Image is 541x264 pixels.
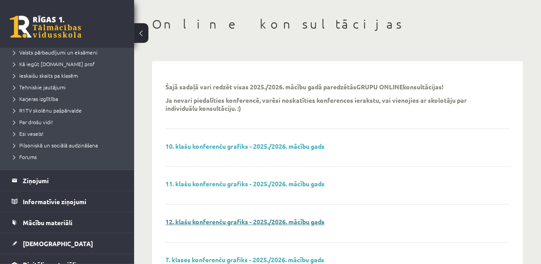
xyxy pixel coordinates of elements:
a: Informatīvie ziņojumi [12,191,123,212]
span: Forums [13,153,37,160]
span: Pilsoniskā un sociālā audzināšana [13,142,98,149]
a: 10. klašu konferenču grafiks - 2025./2026. mācību gads [165,142,325,150]
span: Karjeras izglītība [13,95,58,102]
span: [DEMOGRAPHIC_DATA] [23,239,93,247]
a: [DEMOGRAPHIC_DATA] [12,233,123,254]
a: Pilsoniskā un sociālā audzināšana [13,141,125,149]
span: Valsts pārbaudījumi un eksāmeni [13,49,97,56]
a: Par drošu vidi! [13,118,125,126]
legend: Informatīvie ziņojumi [23,191,123,212]
a: Rīgas 1. Tālmācības vidusskola [10,16,81,38]
span: Ieskaišu skaits pa klasēm [13,72,78,79]
a: Ziņojumi [12,170,123,191]
a: 11. klašu konferenču grafiks - 2025./2026. mācību gads [165,180,325,188]
a: 7. klases konferenču grafiks - 2025./2026. mācību gads [165,256,324,264]
span: Par drošu vidi! [13,118,53,126]
a: Mācību materiāli [12,212,123,233]
a: Tehniskie jautājumi [13,83,125,91]
span: Mācību materiāli [23,218,72,226]
h1: Online konsultācijas [152,17,523,32]
legend: Ziņojumi [23,170,123,191]
a: Forums [13,153,125,161]
p: Šajā sadaļā vari redzēt visas 2025./2026. mācību gadā paredzētās konsultācijas! [165,83,444,91]
a: Esi vesels! [13,130,125,138]
p: Ja nevari piedalīties konferencē, varēsi noskatīties konferences ierakstu, vai vienojies ar skolo... [165,96,496,112]
a: Karjeras izglītība [13,95,125,103]
a: Ieskaišu skaits pa klasēm [13,71,125,80]
span: R1TV skolēnu pašpārvalde [13,107,82,114]
a: R1TV skolēnu pašpārvalde [13,106,125,114]
a: Valsts pārbaudījumi un eksāmeni [13,48,125,56]
span: Kā iegūt [DOMAIN_NAME] prof [13,60,95,67]
span: Esi vesels! [13,130,43,137]
a: Kā iegūt [DOMAIN_NAME] prof [13,60,125,68]
span: Tehniskie jautājumi [13,84,66,91]
strong: GRUPU ONLINE [356,83,403,91]
a: 12. klašu konferenču grafiks - 2025./2026. mācību gads [165,218,325,226]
